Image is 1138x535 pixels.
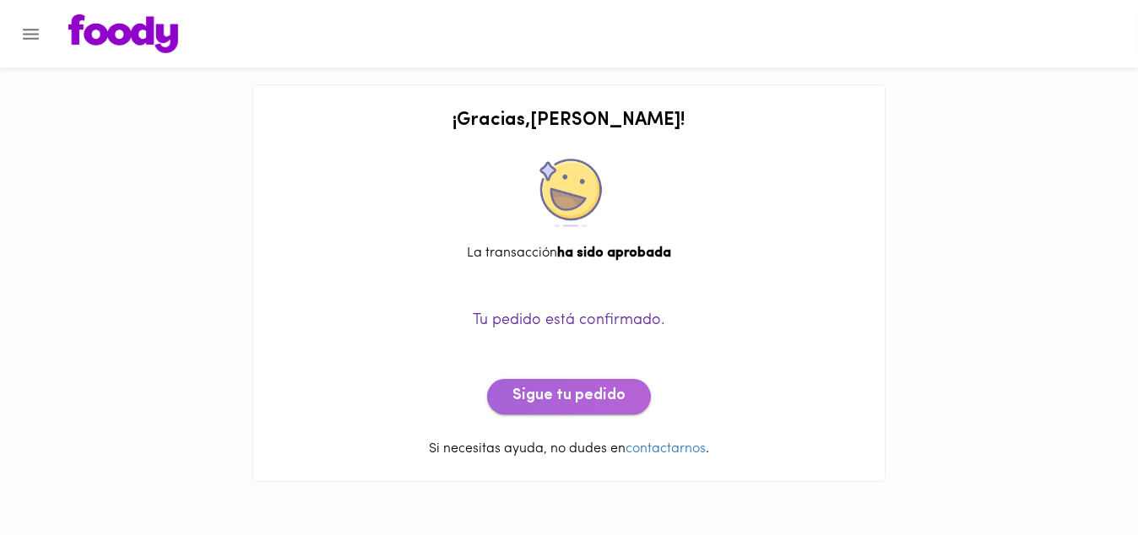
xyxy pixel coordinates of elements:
[487,379,651,414] button: Sigue tu pedido
[270,111,868,131] h2: ¡ Gracias , [PERSON_NAME] !
[10,14,51,55] button: Menu
[557,246,671,260] b: ha sido aprobada
[270,440,868,459] p: Si necesitas ayuda, no dudes en .
[535,159,603,227] img: approved.png
[1040,437,1121,518] iframe: Messagebird Livechat Widget
[68,14,178,53] img: logo.png
[473,313,665,328] span: Tu pedido está confirmado.
[626,442,706,456] a: contactarnos
[270,244,868,263] div: La transacción
[512,387,626,406] span: Sigue tu pedido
